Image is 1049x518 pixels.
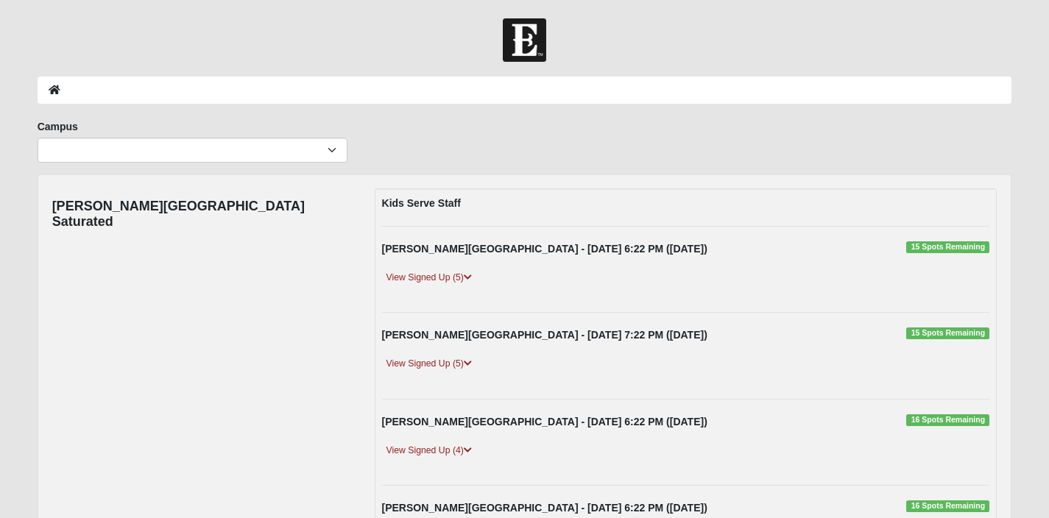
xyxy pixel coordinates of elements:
[382,270,476,285] a: View Signed Up (5)
[503,18,546,62] img: Church of Eleven22 Logo
[906,327,989,339] span: 15 Spots Remaining
[38,119,78,134] label: Campus
[382,356,476,372] a: View Signed Up (5)
[52,199,353,230] h4: [PERSON_NAME][GEOGRAPHIC_DATA] Saturated
[382,502,707,514] strong: [PERSON_NAME][GEOGRAPHIC_DATA] - [DATE] 6:22 PM ([DATE])
[906,241,989,253] span: 15 Spots Remaining
[906,414,989,426] span: 16 Spots Remaining
[382,443,476,458] a: View Signed Up (4)
[382,243,707,255] strong: [PERSON_NAME][GEOGRAPHIC_DATA] - [DATE] 6:22 PM ([DATE])
[382,416,707,427] strong: [PERSON_NAME][GEOGRAPHIC_DATA] - [DATE] 6:22 PM ([DATE])
[906,500,989,512] span: 16 Spots Remaining
[382,197,461,209] strong: Kids Serve Staff
[382,329,707,341] strong: [PERSON_NAME][GEOGRAPHIC_DATA] - [DATE] 7:22 PM ([DATE])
